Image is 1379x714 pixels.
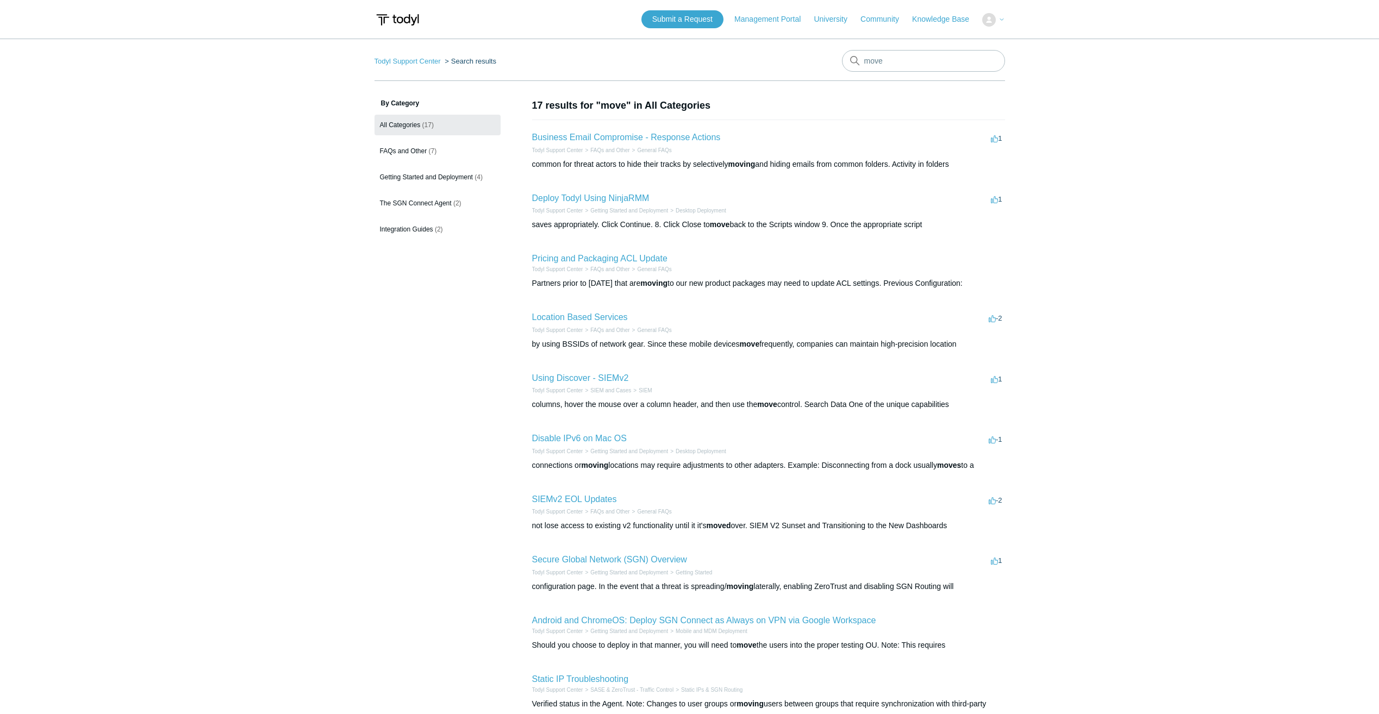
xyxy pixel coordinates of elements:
[590,448,668,454] a: Getting Started and Deployment
[532,447,583,455] li: Todyl Support Center
[532,616,876,625] a: Android and ChromeOS: Deploy SGN Connect as Always on VPN via Google Workspace
[814,14,858,25] a: University
[757,400,777,409] em: move
[532,98,1005,113] h1: 17 results for "move" in All Categories
[630,326,672,334] li: General FAQs
[532,373,629,383] a: Using Discover - SIEMv2
[532,674,629,684] a: Static IP Troubleshooting
[590,387,631,393] a: SIEM and Cases
[728,160,756,168] em: moving
[532,627,583,635] li: Todyl Support Center
[676,628,747,634] a: Mobile and MDM Deployment
[937,461,961,469] em: moves
[532,508,583,516] li: Todyl Support Center
[639,387,652,393] a: SIEM
[532,387,583,393] a: Todyl Support Center
[727,582,754,591] em: moving
[380,226,433,233] span: Integration Guides
[475,173,483,181] span: (4)
[532,628,583,634] a: Todyl Support Center
[676,569,712,575] a: Getting Started
[734,14,812,25] a: Management Portal
[532,386,583,394] li: Todyl Support Center
[380,173,473,181] span: Getting Started and Deployment
[590,628,668,634] a: Getting Started and Deployment
[640,279,667,287] em: moving
[590,569,668,575] a: Getting Started and Deployment
[375,193,501,214] a: The SGN Connect Agent (2)
[737,699,764,708] em: moving
[375,167,501,187] a: Getting Started and Deployment (4)
[532,509,583,515] a: Todyl Support Center
[442,57,496,65] li: Search results
[991,375,1002,383] span: 1
[375,219,501,240] a: Integration Guides (2)
[991,134,1002,142] span: 1
[583,568,668,577] li: Getting Started and Deployment
[532,434,627,443] a: Disable IPv6 on Mac OS
[532,339,1005,350] div: by using BSSIDs of network gear. Since these mobile devices frequently, companies can maintain hi...
[532,327,583,333] a: Todyl Support Center
[583,326,629,334] li: FAQs and Other
[532,193,650,203] a: Deploy Todyl Using NinjaRMM
[532,399,1005,410] div: columns, hover the mouse over a column header, and then use the control. Search Data One of the u...
[583,508,629,516] li: FAQs and Other
[590,327,629,333] a: FAQs and Other
[989,314,1002,322] span: -2
[532,687,583,693] a: Todyl Support Center
[860,14,910,25] a: Community
[706,521,731,530] em: moved
[532,278,1005,289] div: Partners prior to [DATE] that are to our new product packages may need to update ACL settings. Pr...
[532,133,721,142] a: Business Email Compromise - Response Actions
[375,57,441,65] a: Todyl Support Center
[912,14,980,25] a: Knowledge Base
[532,698,1005,710] div: Verified status in the Agent. Note: Changes to user groups or users between groups that require s...
[532,581,1005,592] div: configuration page. In the event that a threat is spreading/ laterally, enabling ZeroTrust and di...
[375,98,501,108] h3: By Category
[532,640,1005,651] div: Should you choose to deploy in that manner, you will need to the users into the proper testing OU...
[380,199,452,207] span: The SGN Connect Agent
[630,508,672,516] li: General FAQs
[637,266,671,272] a: General FAQs
[583,686,673,694] li: SASE & ZeroTrust - Traffic Control
[380,147,427,155] span: FAQs and Other
[429,147,437,155] span: (7)
[532,208,583,214] a: Todyl Support Center
[637,509,671,515] a: General FAQs
[590,266,629,272] a: FAQs and Other
[740,340,760,348] em: move
[583,447,668,455] li: Getting Started and Deployment
[590,147,629,153] a: FAQs and Other
[583,265,629,273] li: FAQs and Other
[676,448,726,454] a: Desktop Deployment
[991,195,1002,203] span: 1
[989,435,1002,443] span: -1
[532,266,583,272] a: Todyl Support Center
[532,146,583,154] li: Todyl Support Center
[668,447,726,455] li: Desktop Deployment
[532,147,583,153] a: Todyl Support Center
[641,10,723,28] a: Submit a Request
[422,121,434,129] span: (17)
[668,206,726,215] li: Desktop Deployment
[532,206,583,215] li: Todyl Support Center
[435,226,443,233] span: (2)
[631,386,652,394] li: SIEM
[375,10,421,30] img: Todyl Support Center Help Center home page
[532,159,1005,170] div: common for threat actors to hide their tracks by selectively and hiding emails from common folder...
[582,461,609,469] em: moving
[590,208,668,214] a: Getting Started and Deployment
[590,509,629,515] a: FAQs and Other
[630,265,672,273] li: General FAQs
[737,641,757,649] em: move
[583,146,629,154] li: FAQs and Other
[532,460,1005,471] div: connections or locations may require adjustments to other adapters. Example: Disconnecting from a...
[532,448,583,454] a: Todyl Support Center
[842,50,1005,72] input: Search
[532,265,583,273] li: Todyl Support Center
[637,327,671,333] a: General FAQs
[630,146,672,154] li: General FAQs
[532,326,583,334] li: Todyl Support Center
[532,568,583,577] li: Todyl Support Center
[532,254,667,263] a: Pricing and Packaging ACL Update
